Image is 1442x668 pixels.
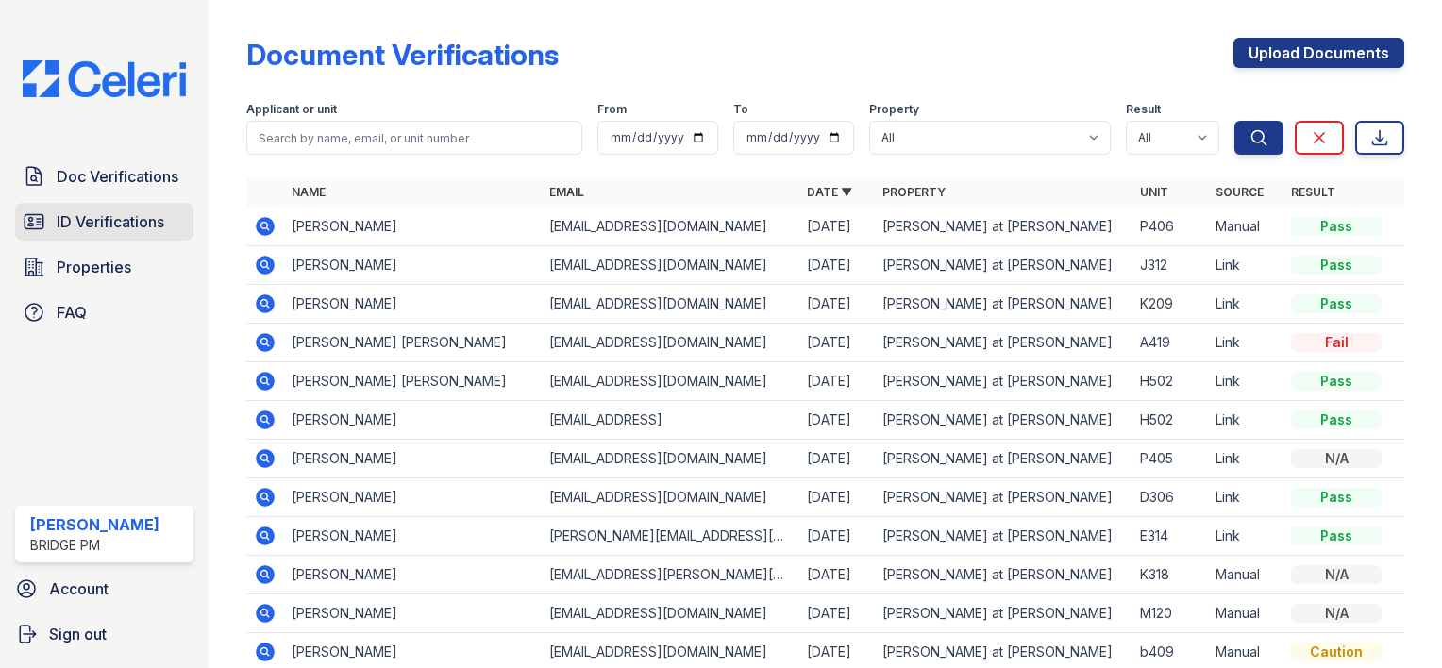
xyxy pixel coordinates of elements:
td: Manual [1208,556,1283,594]
td: [PERSON_NAME] at [PERSON_NAME] [875,246,1132,285]
td: [PERSON_NAME][EMAIL_ADDRESS][PERSON_NAME][DOMAIN_NAME] [542,517,799,556]
a: Upload Documents [1233,38,1404,68]
td: D306 [1132,478,1208,517]
td: [EMAIL_ADDRESS][DOMAIN_NAME] [542,246,799,285]
label: To [733,102,748,117]
span: ID Verifications [57,210,164,233]
td: [DATE] [799,246,875,285]
td: [PERSON_NAME] [284,594,542,633]
td: [PERSON_NAME] [284,556,542,594]
td: Link [1208,246,1283,285]
td: P406 [1132,208,1208,246]
td: [PERSON_NAME] [284,285,542,324]
td: [DATE] [799,324,875,362]
td: [DATE] [799,362,875,401]
label: Result [1126,102,1161,117]
a: Unit [1140,185,1168,199]
td: Manual [1208,208,1283,246]
td: [DATE] [799,594,875,633]
td: [DATE] [799,401,875,440]
td: [EMAIL_ADDRESS][DOMAIN_NAME] [542,285,799,324]
td: [EMAIL_ADDRESS] [542,401,799,440]
td: [PERSON_NAME] at [PERSON_NAME] [875,594,1132,633]
td: [PERSON_NAME] [284,208,542,246]
a: Property [882,185,946,199]
td: [PERSON_NAME] [284,478,542,517]
a: Doc Verifications [15,158,193,195]
td: H502 [1132,401,1208,440]
td: [PERSON_NAME] at [PERSON_NAME] [875,208,1132,246]
input: Search by name, email, or unit number [246,121,582,155]
span: Properties [57,256,131,278]
td: Link [1208,285,1283,324]
td: [EMAIL_ADDRESS][DOMAIN_NAME] [542,594,799,633]
td: [PERSON_NAME] at [PERSON_NAME] [875,556,1132,594]
span: Sign out [49,623,107,645]
td: [PERSON_NAME] at [PERSON_NAME] [875,478,1132,517]
td: [PERSON_NAME] [284,440,542,478]
div: Pass [1291,372,1382,391]
div: Bridge PM [30,536,159,555]
td: [PERSON_NAME] [PERSON_NAME] [284,362,542,401]
td: [DATE] [799,478,875,517]
td: J312 [1132,246,1208,285]
td: [DATE] [799,556,875,594]
div: Document Verifications [246,38,559,72]
td: [PERSON_NAME] at [PERSON_NAME] [875,324,1132,362]
a: Account [8,570,201,608]
td: E314 [1132,517,1208,556]
td: [PERSON_NAME] at [PERSON_NAME] [875,440,1132,478]
td: Manual [1208,594,1283,633]
td: [PERSON_NAME] [284,401,542,440]
td: [EMAIL_ADDRESS][DOMAIN_NAME] [542,440,799,478]
td: Link [1208,362,1283,401]
label: From [597,102,627,117]
a: Properties [15,248,193,286]
a: FAQ [15,293,193,331]
div: Caution [1291,643,1382,661]
span: FAQ [57,301,87,324]
div: N/A [1291,449,1382,468]
td: [PERSON_NAME] [284,517,542,556]
td: [DATE] [799,517,875,556]
td: Link [1208,478,1283,517]
td: [PERSON_NAME] at [PERSON_NAME] [875,362,1132,401]
td: A419 [1132,324,1208,362]
td: H502 [1132,362,1208,401]
div: Pass [1291,526,1382,545]
td: [EMAIL_ADDRESS][DOMAIN_NAME] [542,208,799,246]
div: N/A [1291,604,1382,623]
td: [PERSON_NAME] at [PERSON_NAME] [875,517,1132,556]
span: Doc Verifications [57,165,178,188]
a: Email [549,185,584,199]
td: Link [1208,517,1283,556]
a: Source [1216,185,1264,199]
td: K209 [1132,285,1208,324]
div: Fail [1291,333,1382,352]
a: Name [292,185,326,199]
div: Pass [1291,256,1382,275]
a: Date ▼ [807,185,852,199]
a: Sign out [8,615,201,653]
td: [EMAIL_ADDRESS][DOMAIN_NAME] [542,324,799,362]
div: [PERSON_NAME] [30,513,159,536]
div: Pass [1291,410,1382,429]
td: K318 [1132,556,1208,594]
div: N/A [1291,565,1382,584]
td: [DATE] [799,208,875,246]
td: Link [1208,324,1283,362]
label: Property [869,102,919,117]
td: [EMAIL_ADDRESS][PERSON_NAME][DOMAIN_NAME] [542,556,799,594]
td: P405 [1132,440,1208,478]
div: Pass [1291,217,1382,236]
a: Result [1291,185,1335,199]
label: Applicant or unit [246,102,337,117]
td: [PERSON_NAME] [PERSON_NAME] [284,324,542,362]
span: Account [49,577,109,600]
td: [EMAIL_ADDRESS][DOMAIN_NAME] [542,362,799,401]
td: [DATE] [799,440,875,478]
a: ID Verifications [15,203,193,241]
div: Pass [1291,488,1382,507]
td: [PERSON_NAME] at [PERSON_NAME] [875,401,1132,440]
